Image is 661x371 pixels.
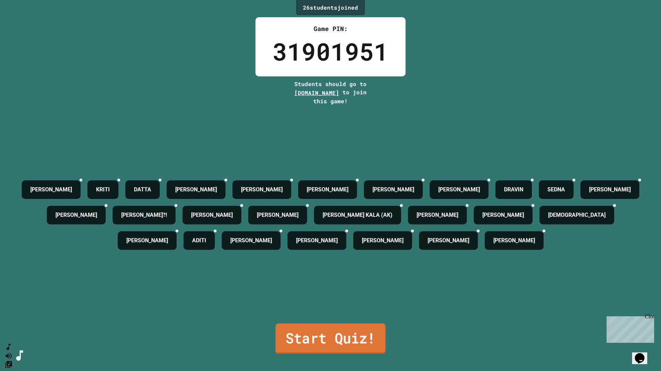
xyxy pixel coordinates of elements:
[4,343,13,351] button: SpeedDial basic example
[604,314,654,343] iframe: chat widget
[589,185,631,194] h4: [PERSON_NAME]
[294,89,339,96] span: [DOMAIN_NAME]
[96,185,110,194] h4: KRITI
[493,236,535,245] h4: [PERSON_NAME]
[323,211,392,219] h4: [PERSON_NAME] KALA (AK)
[4,351,13,360] button: Mute music
[482,211,524,219] h4: [PERSON_NAME]
[296,236,338,245] h4: [PERSON_NAME]
[287,80,374,105] div: Students should go to to join this game!
[192,236,206,245] h4: ADITI
[307,185,348,194] h4: [PERSON_NAME]
[55,211,97,219] h4: [PERSON_NAME]
[4,360,13,369] button: Change Music
[175,185,217,194] h4: [PERSON_NAME]
[632,343,654,364] iframe: chat widget
[417,211,458,219] h4: [PERSON_NAME]
[548,211,606,219] h4: [DEMOGRAPHIC_DATA]
[438,185,480,194] h4: [PERSON_NAME]
[257,211,298,219] h4: [PERSON_NAME]
[362,236,403,245] h4: [PERSON_NAME]
[230,236,272,245] h4: [PERSON_NAME]
[373,185,414,194] h4: [PERSON_NAME]
[273,24,388,33] div: Game PIN:
[191,211,233,219] h4: [PERSON_NAME]
[30,185,72,194] h4: [PERSON_NAME]
[134,185,151,194] h4: DATTA
[241,185,283,194] h4: [PERSON_NAME]
[547,185,565,194] h4: SEDNA
[126,236,168,245] h4: [PERSON_NAME]
[504,185,523,194] h4: DRAVIN
[3,3,48,44] div: Chat with us now!Close
[121,211,167,219] h4: [PERSON_NAME]?!
[273,33,388,70] div: 31901951
[275,324,386,354] a: Start Quiz!
[428,236,469,245] h4: [PERSON_NAME]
